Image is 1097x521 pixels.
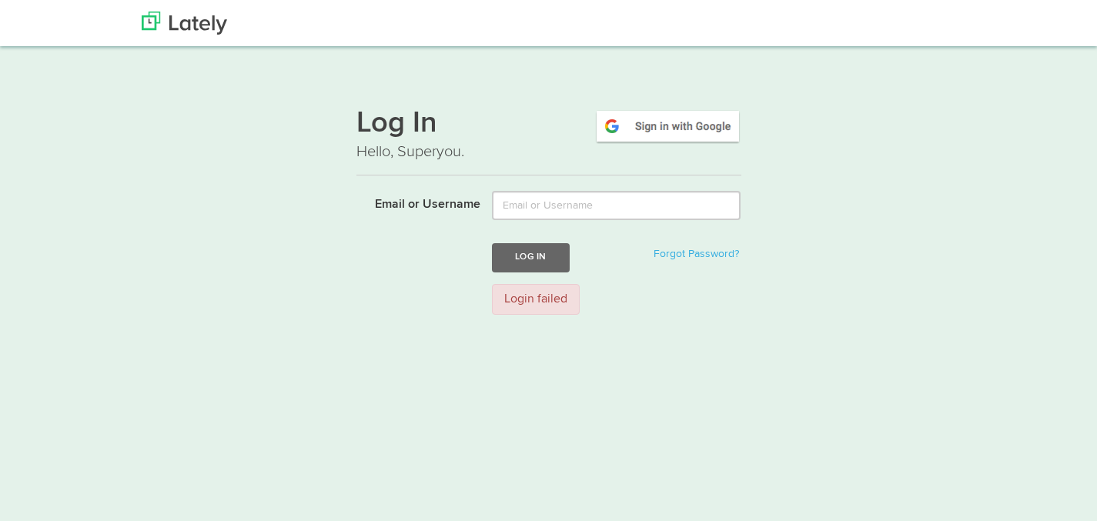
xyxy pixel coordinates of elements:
[356,141,741,163] p: Hello, Superyou.
[492,243,569,272] button: Log In
[492,191,741,220] input: Email or Username
[356,109,741,141] h1: Log In
[594,109,741,144] img: google-signin.png
[654,249,739,259] a: Forgot Password?
[345,191,481,214] label: Email or Username
[492,284,580,316] div: Login failed
[142,12,227,35] img: Lately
